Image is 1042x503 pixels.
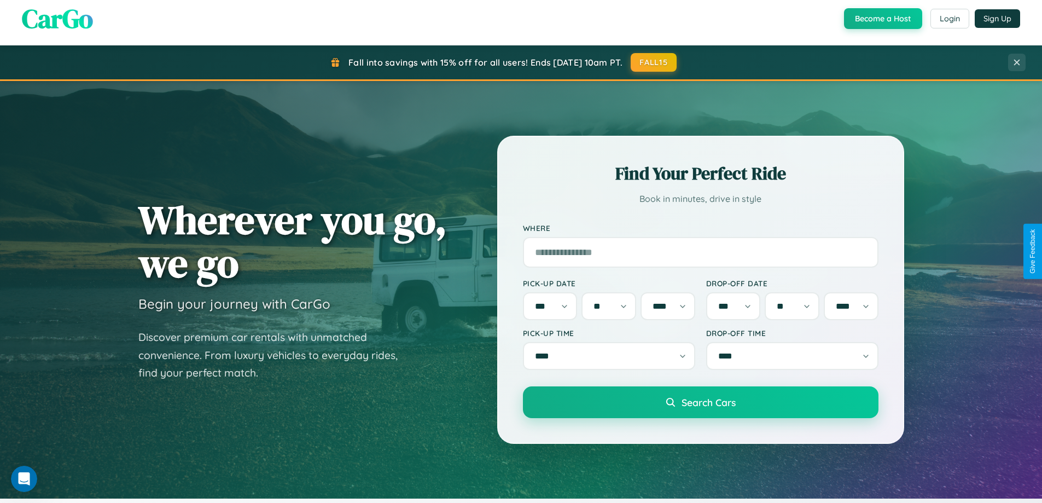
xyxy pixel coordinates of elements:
span: CarGo [22,1,93,37]
p: Discover premium car rentals with unmatched convenience. From luxury vehicles to everyday rides, ... [138,328,412,382]
h3: Begin your journey with CarGo [138,296,330,312]
label: Pick-up Date [523,279,695,288]
button: Login [930,9,969,28]
button: Sign Up [975,9,1020,28]
iframe: Intercom live chat [11,466,37,492]
span: Search Cars [682,396,736,408]
button: Become a Host [844,8,922,29]
label: Pick-up Time [523,328,695,338]
span: Fall into savings with 15% off for all users! Ends [DATE] 10am PT. [348,57,622,68]
label: Drop-off Date [706,279,878,288]
button: Search Cars [523,386,878,418]
label: Drop-off Time [706,328,878,338]
button: FALL15 [631,53,677,72]
p: Book in minutes, drive in style [523,191,878,207]
h2: Find Your Perfect Ride [523,161,878,186]
label: Where [523,223,878,233]
h1: Wherever you go, we go [138,198,447,285]
div: Give Feedback [1029,229,1037,274]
